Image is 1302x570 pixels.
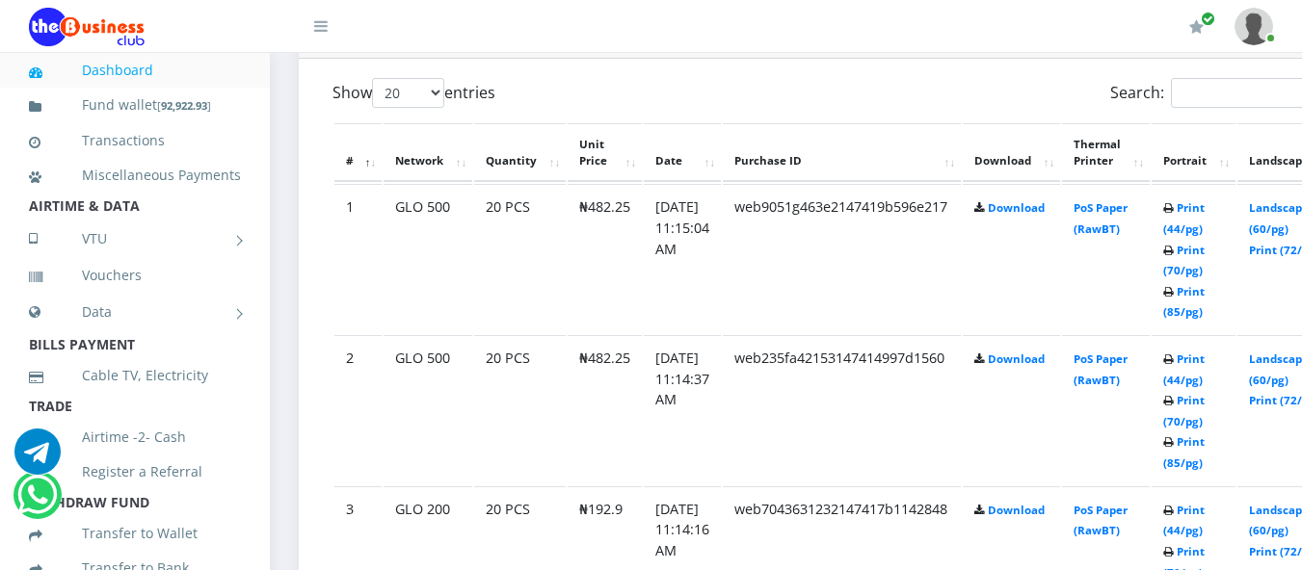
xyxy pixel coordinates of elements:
td: ₦482.25 [568,335,642,484]
label: Show entries [332,78,495,108]
a: PoS Paper (RawBT) [1074,503,1128,538]
a: Data [29,288,241,336]
td: 20 PCS [474,335,566,484]
a: Miscellaneous Payments [29,153,241,197]
b: 92,922.93 [161,98,207,113]
a: Cable TV, Electricity [29,353,241,398]
th: Purchase ID: activate to sort column ascending [723,123,961,183]
a: Download [988,351,1045,366]
th: Network: activate to sort column ascending [384,123,472,183]
a: Airtime -2- Cash [29,415,241,459]
a: Download [988,503,1045,517]
th: Unit Price: activate to sort column ascending [568,123,642,183]
td: web235fa42153147414997d1560 [723,335,961,484]
i: Renew/Upgrade Subscription [1189,19,1204,35]
a: Print (70/pg) [1163,243,1205,278]
td: ₦482.25 [568,184,642,333]
td: 1 [334,184,382,333]
a: Print (85/pg) [1163,434,1205,470]
th: Portrait: activate to sort column ascending [1152,123,1236,183]
th: Download: activate to sort column ascending [963,123,1060,183]
a: PoS Paper (RawBT) [1074,351,1128,387]
th: Date: activate to sort column ascending [644,123,721,183]
a: Register a Referral [29,450,241,494]
select: Showentries [372,78,444,108]
th: #: activate to sort column descending [334,123,382,183]
img: User [1235,8,1273,45]
small: [ ] [157,98,211,113]
a: Transactions [29,118,241,163]
a: Print (44/pg) [1163,200,1205,236]
a: Print (70/pg) [1163,393,1205,428]
a: VTU [29,215,241,263]
a: Vouchers [29,253,241,298]
td: GLO 500 [384,184,472,333]
td: web9051g463e2147419b596e217 [723,184,961,333]
a: Download [988,200,1045,215]
td: [DATE] 11:15:04 AM [644,184,721,333]
a: Chat for support [14,443,61,475]
a: Chat for support [17,486,57,518]
a: Transfer to Wallet [29,511,241,556]
a: Print (44/pg) [1163,351,1205,387]
td: [DATE] 11:14:37 AM [644,335,721,484]
th: Thermal Printer: activate to sort column ascending [1062,123,1150,183]
img: Logo [29,8,145,46]
a: Print (85/pg) [1163,284,1205,320]
span: Renew/Upgrade Subscription [1201,12,1215,26]
a: PoS Paper (RawBT) [1074,200,1128,236]
th: Quantity: activate to sort column ascending [474,123,566,183]
td: 2 [334,335,382,484]
td: 20 PCS [474,184,566,333]
a: Fund wallet[92,922.93] [29,83,241,128]
a: Dashboard [29,48,241,92]
a: Print (44/pg) [1163,503,1205,538]
td: GLO 500 [384,335,472,484]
